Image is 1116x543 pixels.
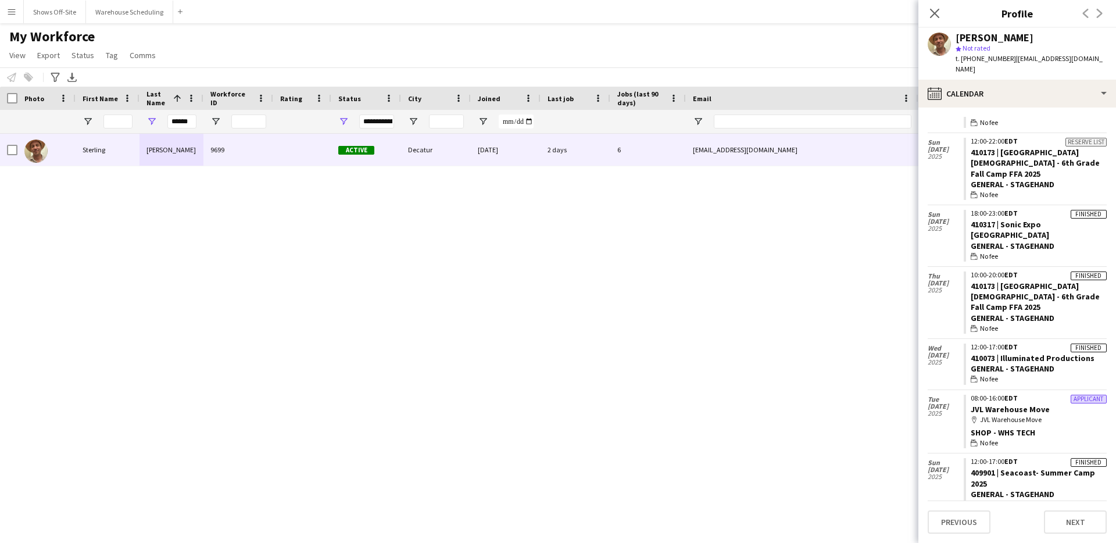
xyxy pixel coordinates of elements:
[130,50,156,60] span: Comms
[1044,510,1107,534] button: Next
[139,134,203,166] div: [PERSON_NAME]
[1065,138,1107,147] div: Reserve list
[338,146,374,155] span: Active
[971,353,1094,363] a: 410073 | Illuminated Productions
[971,313,1107,323] div: General - Stagehand
[971,210,1107,217] div: 18:00-23:00
[499,115,534,128] input: Joined Filter Input
[980,499,998,510] span: No fee
[928,139,964,146] span: Sun
[971,219,1049,240] a: 410317 | Sonic Expo [GEOGRAPHIC_DATA]
[610,134,686,166] div: 6
[83,116,93,127] button: Open Filter Menu
[48,70,62,84] app-action-btn: Advanced filters
[918,6,1116,21] h3: Profile
[146,116,157,127] button: Open Filter Menu
[71,50,94,60] span: Status
[956,54,1103,73] span: | [EMAIL_ADDRESS][DOMAIN_NAME]
[24,94,44,103] span: Photo
[980,438,998,448] span: No fee
[167,115,196,128] input: Last Name Filter Input
[971,138,1107,145] div: 12:00-22:00
[76,134,139,166] div: Sterling
[231,115,266,128] input: Workforce ID Filter Input
[971,404,1050,415] a: JVL Warehouse Move
[928,225,964,232] span: 2025
[928,403,964,410] span: [DATE]
[928,218,964,225] span: [DATE]
[65,70,79,84] app-action-btn: Export XLSX
[1071,458,1107,467] div: Finished
[928,396,964,403] span: Tue
[928,359,964,366] span: 2025
[1071,395,1107,403] div: Applicant
[971,363,1107,374] div: General - Stagehand
[408,94,421,103] span: City
[714,115,911,128] input: Email Filter Input
[203,134,273,166] div: 9699
[928,146,964,153] span: [DATE]
[1004,209,1018,217] span: EDT
[928,352,964,359] span: [DATE]
[971,241,1107,251] div: General - Stagehand
[971,179,1107,190] div: General - Stagehand
[338,94,361,103] span: Status
[928,466,964,473] span: [DATE]
[338,116,349,127] button: Open Filter Menu
[971,489,1107,499] div: General - Stagehand
[1004,394,1018,402] span: EDT
[928,410,964,417] span: 2025
[67,48,99,63] a: Status
[1071,344,1107,352] div: Finished
[478,94,500,103] span: Joined
[146,90,169,107] span: Last Name
[548,94,574,103] span: Last job
[24,140,48,163] img: Sterling Wiggins
[928,273,964,280] span: Thu
[928,473,964,480] span: 2025
[693,94,711,103] span: Email
[106,50,118,60] span: Tag
[971,427,1107,438] div: Shop - WHS Tech
[928,345,964,352] span: Wed
[471,134,541,166] div: [DATE]
[971,458,1107,465] div: 12:00-17:00
[971,271,1107,278] div: 10:00-20:00
[980,374,998,384] span: No fee
[1004,457,1018,466] span: EDT
[971,415,1107,425] div: JVL Warehouse Move
[980,190,998,200] span: No fee
[1071,210,1107,219] div: Finished
[617,90,665,107] span: Jobs (last 90 days)
[210,116,221,127] button: Open Filter Menu
[971,344,1107,351] div: 12:00-17:00
[971,281,1100,312] a: 410173 | [GEOGRAPHIC_DATA][DEMOGRAPHIC_DATA] - 6th Grade Fall Camp FFA 2025
[429,115,464,128] input: City Filter Input
[125,48,160,63] a: Comms
[918,80,1116,108] div: Calendar
[928,153,964,160] span: 2025
[86,1,173,23] button: Warehouse Scheduling
[971,395,1107,402] div: 08:00-16:00
[101,48,123,63] a: Tag
[280,94,302,103] span: Rating
[980,323,998,334] span: No fee
[971,467,1095,488] a: 409901 | Seacoast- Summer Camp 2025
[24,1,86,23] button: Shows Off-Site
[928,211,964,218] span: Sun
[1004,270,1018,279] span: EDT
[1004,342,1018,351] span: EDT
[37,50,60,60] span: Export
[971,147,1100,178] a: 410173 | [GEOGRAPHIC_DATA][DEMOGRAPHIC_DATA] - 6th Grade Fall Camp FFA 2025
[33,48,65,63] a: Export
[956,54,1016,63] span: t. [PHONE_NUMBER]
[408,116,419,127] button: Open Filter Menu
[928,510,990,534] button: Previous
[1004,137,1018,145] span: EDT
[693,116,703,127] button: Open Filter Menu
[928,280,964,287] span: [DATE]
[9,28,95,45] span: My Workforce
[980,251,998,262] span: No fee
[928,287,964,294] span: 2025
[83,94,118,103] span: First Name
